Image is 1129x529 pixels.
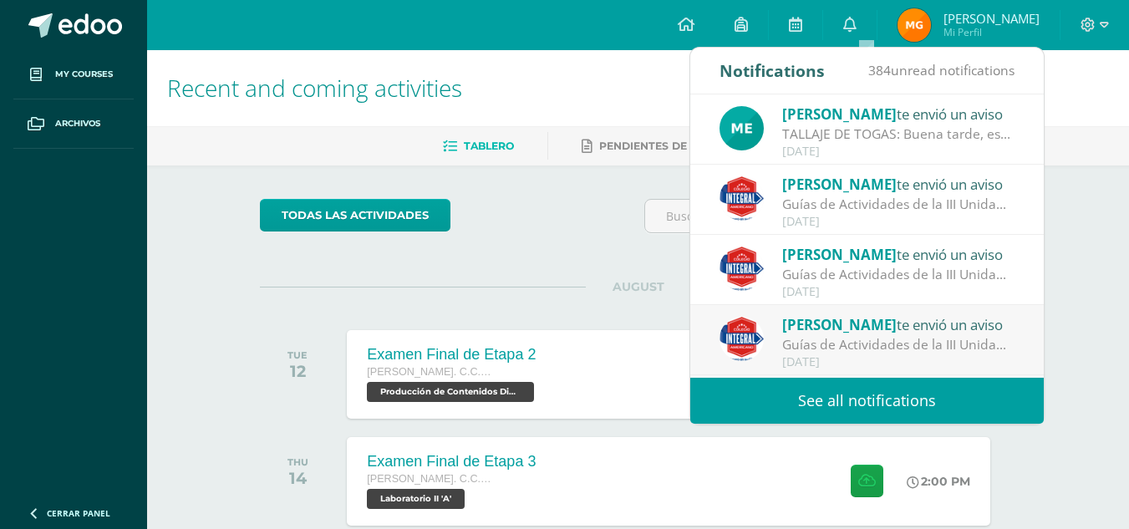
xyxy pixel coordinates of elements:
div: [DATE] [782,145,1015,159]
span: [PERSON_NAME] [782,245,897,264]
div: Examen Final de Etapa 3 [367,453,536,471]
img: c1f8528ae09fb8474fd735b50c721e50.png [720,176,764,221]
div: 12 [287,361,308,381]
a: My courses [13,50,134,99]
span: unread notifications [868,61,1015,79]
span: Pendientes de entrega [599,140,742,152]
span: [PERSON_NAME] [782,315,897,334]
div: Examen Final de Etapa 2 [367,346,538,364]
img: c105304d023d839b59a15d0bf032229d.png [720,106,764,150]
img: c1f8528ae09fb8474fd735b50c721e50.png [720,317,764,361]
span: Archivos [55,117,100,130]
div: [DATE] [782,215,1015,229]
span: [PERSON_NAME] [782,104,897,124]
span: [PERSON_NAME] [782,175,897,194]
div: [DATE] [782,355,1015,369]
div: 2:00 PM [907,474,970,489]
img: 7d8bbebab8c495879367f4d48411af39.png [898,8,931,42]
span: Recent and coming activities [167,72,462,104]
span: [PERSON_NAME] [943,10,1040,27]
span: Cerrar panel [47,507,110,519]
div: Notifications [720,48,825,94]
div: TUE [287,349,308,361]
div: Guías de Actividades de la III Unidad de Producción de Contenidos, Laboratorio II: Guías de Activ... [782,335,1015,354]
a: Archivos [13,99,134,149]
span: Tablero [464,140,514,152]
a: Tablero [443,133,514,160]
div: te envió un aviso [782,173,1015,195]
img: c1f8528ae09fb8474fd735b50c721e50.png [720,247,764,291]
span: [PERSON_NAME]. C.C.L.L. en Computación [367,473,492,485]
span: My courses [55,68,113,81]
a: See all notifications [690,378,1044,424]
span: [PERSON_NAME]. C.C.L.L. en Computación [367,366,492,378]
span: Mi Perfil [943,25,1040,39]
div: te envió un aviso [782,313,1015,335]
div: te envió un aviso [782,103,1015,125]
input: Busca una actividad próxima aquí... [645,200,1015,232]
span: AUGUST [586,279,691,294]
div: 14 [287,468,308,488]
span: 384 [868,61,891,79]
div: [DATE] [782,285,1015,299]
a: todas las Actividades [260,199,450,231]
span: Producción de Contenidos Digitales 'A' [367,382,534,402]
div: THU [287,456,308,468]
div: Guías de Actividades de la III Unidad de Producción de Contenidos, Laboratorio II: Guías de Activ... [782,265,1015,284]
a: Pendientes de entrega [582,133,742,160]
div: te envió un aviso [782,243,1015,265]
div: Guías de Actividades de la III Unidad de Producción de Contenidos, Laboratorio II: Guías de Activ... [782,195,1015,214]
div: TALLAJE DE TOGAS: Buena tarde, estimados padres de familia, es un gusto saludarles. El motivo de ... [782,125,1015,144]
span: Laboratorio II 'A' [367,489,465,509]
